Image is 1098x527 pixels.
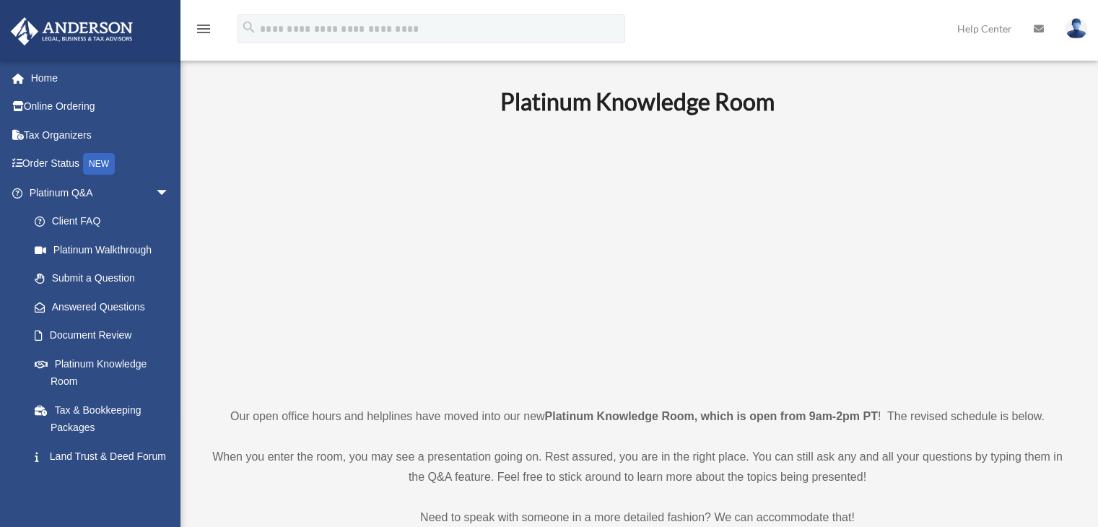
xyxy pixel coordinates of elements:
a: Platinum Walkthrough [20,235,191,264]
a: Platinum Q&Aarrow_drop_down [10,178,191,207]
a: Tax & Bookkeeping Packages [20,396,191,442]
a: Home [10,64,191,92]
a: Online Ordering [10,92,191,121]
a: menu [195,25,212,38]
strong: Platinum Knowledge Room, which is open from 9am-2pm PT [545,410,878,422]
p: Our open office hours and helplines have moved into our new ! The revised schedule is below. [206,406,1069,427]
p: When you enter the room, you may see a presentation going on. Rest assured, you are in the right ... [206,447,1069,487]
a: Order StatusNEW [10,149,191,179]
span: arrow_drop_down [155,178,184,208]
a: Platinum Knowledge Room [20,349,184,396]
b: Platinum Knowledge Room [500,87,775,116]
img: User Pic [1066,18,1087,39]
i: search [241,19,257,35]
a: Client FAQ [20,207,191,236]
div: NEW [83,153,115,175]
a: Portal Feedback [20,471,191,500]
a: Land Trust & Deed Forum [20,442,191,471]
a: Document Review [20,321,191,350]
i: menu [195,20,212,38]
img: Anderson Advisors Platinum Portal [6,17,137,45]
a: Submit a Question [20,264,191,293]
a: Answered Questions [20,292,191,321]
iframe: 231110_Toby_KnowledgeRoom [421,136,854,380]
a: Tax Organizers [10,121,191,149]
